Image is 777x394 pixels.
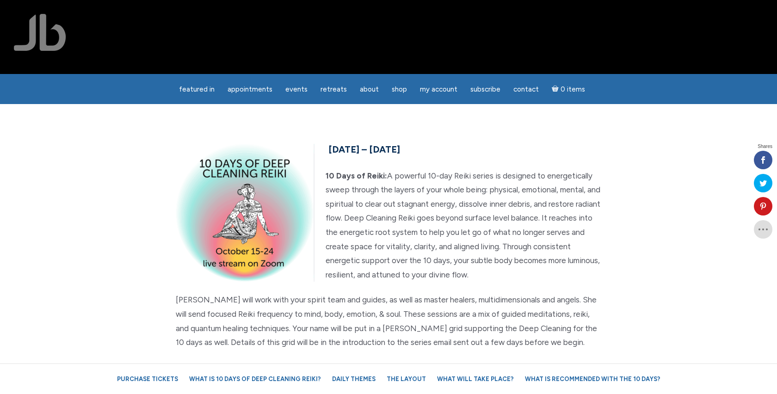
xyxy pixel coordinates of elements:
[546,80,591,98] a: Cart0 items
[321,85,347,93] span: Retreats
[228,85,272,93] span: Appointments
[280,80,313,98] a: Events
[552,85,561,93] i: Cart
[386,80,413,98] a: Shop
[185,371,326,387] a: What is 10 Days of Deep Cleaning Reiki?
[285,85,308,93] span: Events
[561,86,585,93] span: 0 items
[414,80,463,98] a: My Account
[176,363,278,372] strong: Who is this series best for?
[513,85,539,93] span: Contact
[420,85,457,93] span: My Account
[520,371,665,387] a: What is recommended with the 10 Days?
[758,144,772,149] span: Shares
[354,80,384,98] a: About
[392,85,407,93] span: Shop
[179,85,215,93] span: featured in
[315,80,352,98] a: Retreats
[465,80,506,98] a: Subscribe
[382,371,431,387] a: The Layout
[327,371,380,387] a: Daily Themes
[14,14,66,51] img: Jamie Butler. The Everyday Medium
[328,144,400,155] span: [DATE] – [DATE]
[222,80,278,98] a: Appointments
[470,85,500,93] span: Subscribe
[508,80,544,98] a: Contact
[176,169,601,282] p: A powerful 10-day Reiki series is designed to energetically sweep through the layers of your whol...
[326,171,387,180] strong: 10 Days of Reiki:
[176,293,601,349] p: [PERSON_NAME] will work with your spirit team and guides, as well as master healers, multidimensi...
[432,371,518,387] a: What will take place?
[173,80,220,98] a: featured in
[112,371,183,387] a: Purchase Tickets
[360,85,379,93] span: About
